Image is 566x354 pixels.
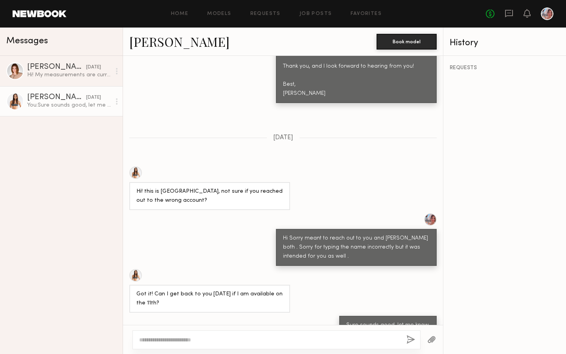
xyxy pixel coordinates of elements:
[86,94,101,101] div: [DATE]
[377,38,437,44] a: Book model
[27,63,86,71] div: [PERSON_NAME]
[136,187,283,205] div: Hi! this is [GEOGRAPHIC_DATA], not sure if you reached out to the wrong account?
[136,290,283,308] div: Got it! Can I get back to you [DATE] if I am available on the 11th?
[346,321,430,330] div: Sure sounds good, let me know.
[129,33,230,50] a: [PERSON_NAME]
[86,64,101,71] div: [DATE]
[27,101,111,109] div: You: Sure sounds good, let me know.
[6,37,48,46] span: Messages
[207,11,231,17] a: Models
[300,11,332,17] a: Job Posts
[273,135,293,141] span: [DATE]
[283,234,430,261] div: Hi Sorry meant to reach out to you and [PERSON_NAME] both . Sorry for typing the name incorrectly...
[171,11,189,17] a: Home
[377,34,437,50] button: Book model
[450,65,560,71] div: REQUESTS
[450,39,560,48] div: History
[351,11,382,17] a: Favorites
[27,94,86,101] div: [PERSON_NAME]
[250,11,281,17] a: Requests
[27,71,111,79] div: Hi! My measurements are current and up to date. My shoe size is also a 9.5 but I can always squee...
